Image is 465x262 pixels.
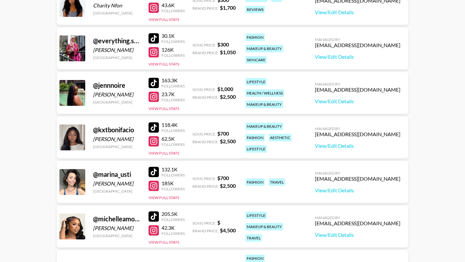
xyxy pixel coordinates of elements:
button: View Full Stats [149,62,179,66]
span: Brand Price: [192,184,219,189]
div: 185K [161,180,185,186]
div: skincare [245,56,267,64]
span: Song Price: [192,132,216,136]
strong: $ 700 [217,175,229,181]
span: Brand Price: [192,95,219,100]
div: [EMAIL_ADDRESS][DOMAIN_NAME] [315,42,400,48]
div: [PERSON_NAME] [93,136,141,142]
div: Followers [161,142,185,147]
strong: $ 300 [217,41,229,47]
div: [PERSON_NAME] [93,180,141,187]
div: Managed By [315,82,400,86]
div: makeup & beauty [245,223,283,230]
div: makeup & beauty [245,45,283,52]
strong: $ 2,500 [220,138,236,144]
span: Song Price: [192,43,216,47]
div: lifestyle [245,145,267,153]
div: 62.5K [161,136,185,142]
a: View/Edit Details [315,187,400,194]
strong: $ 700 [217,130,229,136]
span: Brand Price: [192,228,219,233]
div: Followers [161,231,185,236]
div: aesthetic [269,134,292,141]
a: View/Edit Details [315,9,400,15]
div: Followers [161,128,185,133]
div: 132.1K [161,166,185,173]
span: Song Price: [192,221,216,226]
div: [GEOGRAPHIC_DATA] [93,144,141,149]
span: Song Price: [192,87,216,92]
div: Followers [161,217,185,222]
div: Followers [161,84,185,88]
div: 163.3K [161,77,185,84]
span: Brand Price: [192,139,219,144]
a: View/Edit Details [315,54,400,60]
div: [GEOGRAPHIC_DATA] [93,100,141,105]
div: Followers [161,39,185,44]
strong: $ 1,000 [217,86,233,92]
div: lifestyle [245,78,267,86]
div: Followers [161,97,185,102]
div: [PERSON_NAME] [93,225,141,231]
div: 126K [161,46,185,53]
div: 118.4K [161,122,185,128]
button: View Full Stats [149,106,179,111]
button: View Full Stats [149,151,179,156]
div: [EMAIL_ADDRESS][DOMAIN_NAME] [315,176,400,182]
div: lifestyle [245,212,267,219]
strong: $ 2,500 [220,183,236,189]
div: Charity Nfon [93,2,141,9]
span: Brand Price: [192,6,219,11]
div: Managed By [315,215,400,220]
div: [EMAIL_ADDRESS][DOMAIN_NAME] [315,131,400,137]
div: travel [245,234,262,242]
div: [GEOGRAPHIC_DATA] [93,189,141,194]
div: 30.1K [161,33,185,39]
div: 42.3K [161,225,185,231]
strong: $ 2,500 [220,94,236,100]
strong: $ [217,219,220,226]
span: Song Price: [192,176,216,181]
div: [GEOGRAPHIC_DATA] [93,233,141,238]
div: makeup & beauty [245,101,283,108]
div: @ michelleamoree [93,215,141,223]
div: @ marina_usti [93,170,141,178]
strong: $ 1,050 [220,49,236,55]
div: 23.7K [161,91,185,97]
div: @ jennnoire [93,81,141,89]
div: Managed By [315,126,400,131]
div: Managed By [315,171,400,176]
a: View/Edit Details [315,98,400,105]
div: fashion [245,255,265,262]
div: makeup & beauty [245,123,283,130]
div: [GEOGRAPHIC_DATA] [93,55,141,60]
div: health / wellness [245,89,284,97]
a: View/Edit Details [315,143,400,149]
div: [EMAIL_ADDRESS][DOMAIN_NAME] [315,86,400,93]
div: [PERSON_NAME] [93,47,141,53]
div: fashion [245,34,265,41]
div: [EMAIL_ADDRESS][DOMAIN_NAME] [315,220,400,227]
div: Followers [161,173,185,177]
div: Followers [161,53,185,58]
div: Followers [161,8,185,13]
button: View Full Stats [149,17,179,22]
div: fashion [245,134,265,141]
div: 43.6K [161,2,185,8]
div: travel [269,178,285,186]
strong: $ 1,700 [220,5,236,11]
button: View Full Stats [149,195,179,200]
span: Brand Price: [192,50,219,55]
div: @ everything.sumii [93,37,141,45]
div: fashion [245,178,265,186]
div: Managed By [315,37,400,42]
div: [GEOGRAPHIC_DATA] [93,11,141,15]
button: View Full Stats [149,240,179,245]
div: [PERSON_NAME] [93,91,141,98]
strong: $ 4,500 [220,227,236,233]
div: Followers [161,186,185,191]
div: 205.5K [161,211,185,217]
div: reviews [245,6,265,13]
div: @ kxtbonifacio [93,126,141,134]
a: View/Edit Details [315,232,400,238]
